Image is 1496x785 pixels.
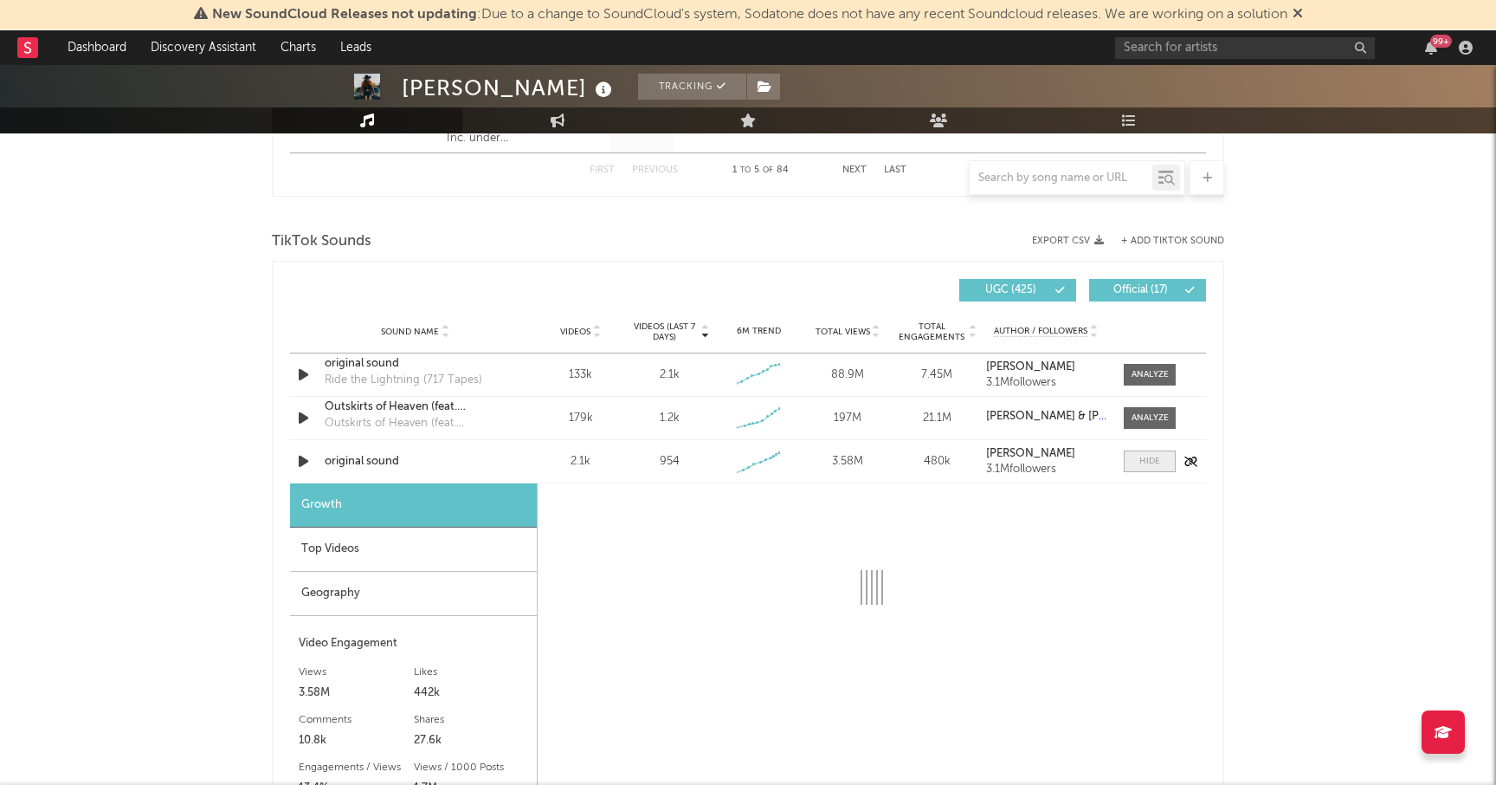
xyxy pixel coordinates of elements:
[986,361,1075,373] strong: [PERSON_NAME]
[986,377,1106,389] div: 3.1M followers
[986,361,1106,373] a: [PERSON_NAME]
[897,453,977,470] div: 480k
[299,683,414,704] div: 3.58M
[1121,237,1224,246] button: + Add TikTok Sound
[540,453,621,470] div: 2.1k
[139,30,268,65] a: Discovery Assistant
[299,633,528,654] div: Video Engagement
[816,327,870,337] span: Total Views
[808,367,888,384] div: 88.9M
[414,683,529,704] div: 442k
[325,453,506,470] a: original sound
[402,74,616,102] div: [PERSON_NAME]
[272,231,371,252] span: TikTok Sounds
[299,662,414,683] div: Views
[1430,35,1452,48] div: 99 +
[414,710,529,730] div: Shares
[212,8,1287,22] span: : Due to a change to SoundCloud's system, Sodatone does not have any recent Soundcloud releases. ...
[325,355,506,373] a: original sound
[268,30,328,65] a: Charts
[299,730,414,751] div: 10.8k
[540,410,621,427] div: 179k
[660,367,680,384] div: 2.1k
[994,326,1087,337] span: Author / Followers
[299,710,414,730] div: Comments
[1100,285,1180,295] span: Official ( 17 )
[1425,41,1437,55] button: 99+
[986,448,1106,460] a: [PERSON_NAME]
[986,411,1106,423] a: [PERSON_NAME] & [PERSON_NAME]
[414,757,529,778] div: Views / 1000 Posts
[986,411,1177,422] strong: [PERSON_NAME] & [PERSON_NAME]
[325,399,506,416] a: Outskirts of Heaven (feat. [PERSON_NAME])
[290,528,537,572] div: Top Videos
[1115,37,1375,59] input: Search for artists
[299,757,414,778] div: Engagements / Views
[540,367,621,384] div: 133k
[897,367,977,384] div: 7.45M
[638,74,746,100] button: Tracking
[970,172,1152,185] input: Search by song name or URL
[55,30,139,65] a: Dashboard
[1089,279,1206,302] button: Official(17)
[414,730,529,751] div: 27.6k
[1104,237,1224,246] button: + Add TikTok Sound
[325,372,482,389] div: Ride the Lightning (717 Tapes)
[290,483,537,528] div: Growth
[560,327,590,337] span: Videos
[959,279,1076,302] button: UGC(425)
[897,321,967,342] span: Total Engagements
[328,30,384,65] a: Leads
[660,453,680,470] div: 954
[970,285,1050,295] span: UGC ( 425 )
[290,572,537,616] div: Geography
[381,327,439,337] span: Sound Name
[660,410,680,427] div: 1.2k
[212,8,477,22] span: New SoundCloud Releases not updating
[808,410,888,427] div: 197M
[986,448,1075,459] strong: [PERSON_NAME]
[325,415,506,432] div: Outskirts of Heaven (feat. [PERSON_NAME])
[414,662,529,683] div: Likes
[1032,236,1104,246] button: Export CSV
[719,325,799,338] div: 6M Trend
[808,453,888,470] div: 3.58M
[897,410,977,427] div: 21.1M
[629,321,700,342] span: Videos (last 7 days)
[1293,8,1303,22] span: Dismiss
[986,464,1106,476] div: 3.1M followers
